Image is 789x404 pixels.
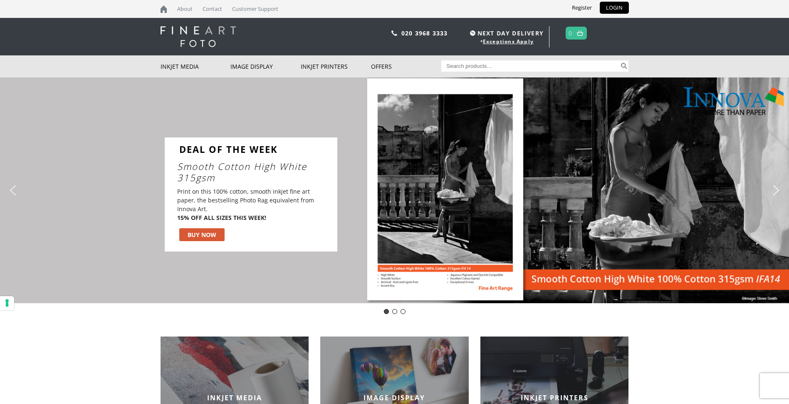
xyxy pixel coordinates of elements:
h2: IMAGE DISPLAY [320,393,469,402]
button: Search [619,60,629,72]
h2: INKJET PRINTERS [480,393,629,402]
span: NEXT DAY DELIVERY [468,28,544,38]
a: Exceptions Apply [483,38,534,45]
div: Choose slide to display. [382,307,407,316]
a: BUY NOW [179,228,225,241]
p: Print on this 100% cotton, smooth inkjet fine art paper, the bestselling Photo Rag equivalent fro... [177,187,314,222]
b: 15% OFF ALL SIZES THIS WEEK! [177,214,266,222]
div: Innova-general [392,309,397,314]
a: Smooth Cotton High White 315gsm [177,161,333,183]
a: Inkjet Printers [301,55,371,77]
div: Innova Smooth Cotton High White - IFA14 [384,309,389,314]
img: basket.svg [577,30,583,36]
div: DEAL OF THE WEEKSmooth Cotton High White 315gsmPrint on this 100% cotton, smooth inkjet fine art ... [165,137,337,252]
a: 0 [569,27,572,39]
img: previous arrow [6,184,20,197]
div: pinch book [401,309,406,314]
img: time.svg [470,30,475,36]
div: BUY NOW [188,230,216,239]
a: Register [566,2,598,14]
img: phone.svg [391,30,397,36]
img: next arrow [769,184,783,197]
img: logo-white.svg [161,26,236,47]
a: Inkjet Media [161,55,231,77]
a: 020 3968 3333 [401,29,448,37]
a: DEAL OF THE WEEK [177,142,280,157]
a: Image Display [230,55,301,77]
input: Search products… [441,60,619,72]
a: Offers [371,55,441,77]
a: LOGIN [600,2,629,14]
h2: INKJET MEDIA [161,393,309,402]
